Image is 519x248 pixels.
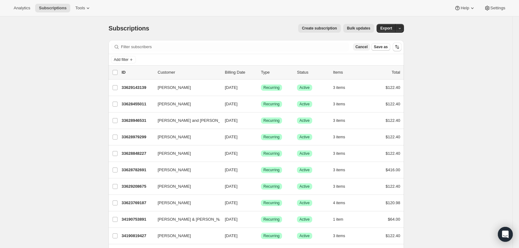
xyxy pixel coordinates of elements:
[122,182,400,191] div: 33629208675[PERSON_NAME][DATE]SuccessRecurringSuccessActive3 items$122.40
[158,200,191,206] span: [PERSON_NAME]
[299,85,310,90] span: Active
[225,200,238,205] span: [DATE]
[263,168,280,172] span: Recurring
[333,116,352,125] button: 3 items
[386,102,400,106] span: $122.40
[158,233,191,239] span: [PERSON_NAME]
[333,85,345,90] span: 3 items
[154,132,216,142] button: [PERSON_NAME]
[72,4,95,12] button: Tools
[225,118,238,123] span: [DATE]
[461,6,469,11] span: Help
[388,217,400,222] span: $64.00
[299,151,310,156] span: Active
[122,134,153,140] p: 33628979299
[299,118,310,123] span: Active
[154,214,216,224] button: [PERSON_NAME] & [PERSON_NAME]
[353,43,370,51] button: Cancel
[158,150,191,157] span: [PERSON_NAME]
[333,166,352,174] button: 3 items
[122,232,400,240] div: 34190819427[PERSON_NAME][DATE]SuccessRecurringSuccessActive3 items$122.40
[225,217,238,222] span: [DATE]
[299,200,310,205] span: Active
[122,100,400,108] div: 33628455011[PERSON_NAME][DATE]SuccessRecurringSuccessActive3 items$122.40
[122,216,153,223] p: 34190753891
[333,232,352,240] button: 3 items
[122,215,400,224] div: 34190753891[PERSON_NAME] & [PERSON_NAME][DATE]SuccessRecurringSuccessActive1 item$64.00
[386,118,400,123] span: $122.40
[121,43,349,51] input: Filter subscribers
[333,217,343,222] span: 1 item
[299,233,310,238] span: Active
[451,4,479,12] button: Help
[122,183,153,190] p: 33629208675
[122,149,400,158] div: 33628848227[PERSON_NAME][DATE]SuccessRecurringSuccessActive3 items$122.40
[122,116,400,125] div: 33628946531[PERSON_NAME] and [PERSON_NAME][DATE]SuccessRecurringSuccessActive3 items$122.40
[347,26,370,31] span: Bulk updates
[333,100,352,108] button: 3 items
[225,184,238,189] span: [DATE]
[299,168,310,172] span: Active
[122,101,153,107] p: 33628455011
[122,133,400,141] div: 33628979299[PERSON_NAME][DATE]SuccessRecurringSuccessActive3 items$122.40
[386,151,400,156] span: $122.40
[10,4,34,12] button: Analytics
[154,165,216,175] button: [PERSON_NAME]
[333,135,345,140] span: 3 items
[386,168,400,172] span: $416.00
[480,4,509,12] button: Settings
[122,200,153,206] p: 33623769187
[299,102,310,107] span: Active
[333,118,345,123] span: 3 items
[225,102,238,106] span: [DATE]
[158,216,229,223] span: [PERSON_NAME] & [PERSON_NAME]
[122,69,400,76] div: IDCustomerBilling DateTypeStatusItemsTotal
[158,85,191,91] span: [PERSON_NAME]
[154,149,216,158] button: [PERSON_NAME]
[122,117,153,124] p: 33628946531
[154,99,216,109] button: [PERSON_NAME]
[299,184,310,189] span: Active
[225,85,238,90] span: [DATE]
[263,217,280,222] span: Recurring
[263,118,280,123] span: Recurring
[75,6,85,11] span: Tools
[386,200,400,205] span: $120.98
[122,69,153,76] p: ID
[225,135,238,139] span: [DATE]
[225,69,256,76] p: Billing Date
[386,233,400,238] span: $122.40
[333,149,352,158] button: 3 items
[35,4,70,12] button: Subscriptions
[122,167,153,173] p: 33628782691
[333,168,345,172] span: 3 items
[333,133,352,141] button: 3 items
[333,233,345,238] span: 3 items
[490,6,505,11] span: Settings
[263,184,280,189] span: Recurring
[225,233,238,238] span: [DATE]
[333,182,352,191] button: 3 items
[386,85,400,90] span: $122.40
[298,24,341,33] button: Create subscription
[333,102,345,107] span: 3 items
[297,69,328,76] p: Status
[371,43,390,51] button: Save as
[154,198,216,208] button: [PERSON_NAME]
[122,150,153,157] p: 33628848227
[299,135,310,140] span: Active
[109,25,149,32] span: Subscriptions
[263,85,280,90] span: Recurring
[263,102,280,107] span: Recurring
[111,56,136,63] button: Add filter
[333,69,364,76] div: Items
[154,181,216,191] button: [PERSON_NAME]
[498,227,513,242] div: Open Intercom Messenger
[122,199,400,207] div: 33623769187[PERSON_NAME][DATE]SuccessRecurringSuccessActive4 items$120.98
[122,85,153,91] p: 33629143139
[261,69,292,76] div: Type
[263,135,280,140] span: Recurring
[333,200,345,205] span: 4 items
[386,135,400,139] span: $122.40
[333,151,345,156] span: 3 items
